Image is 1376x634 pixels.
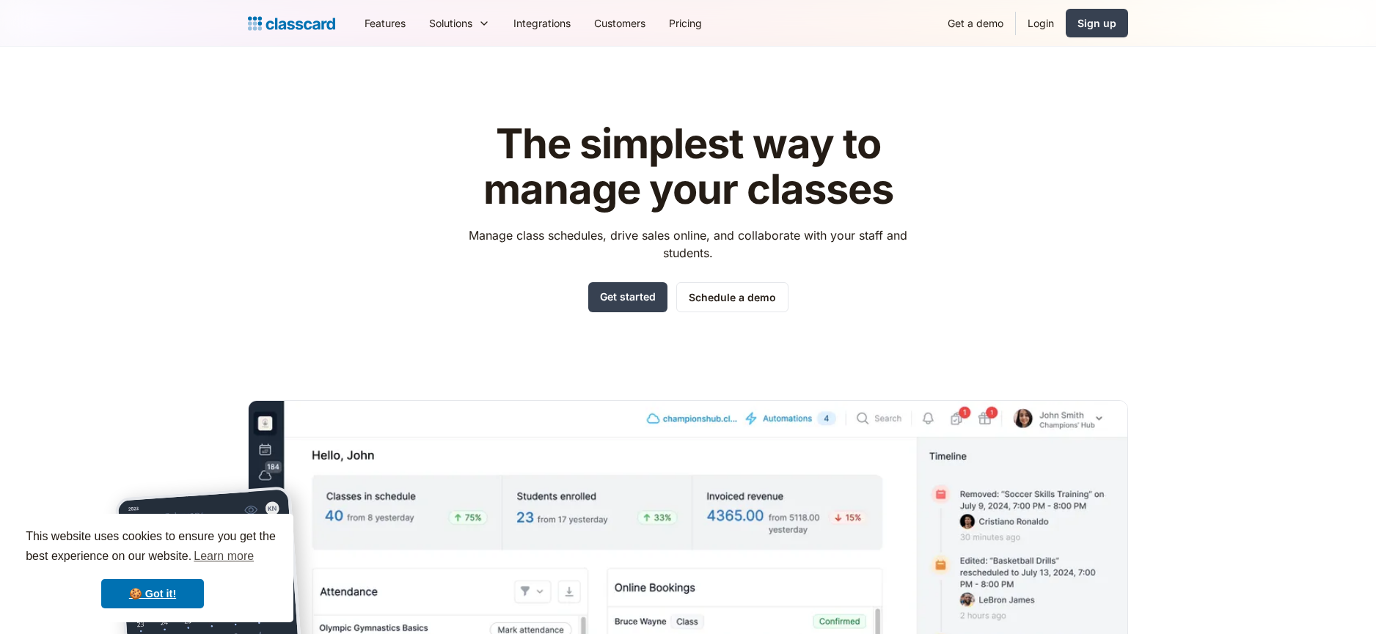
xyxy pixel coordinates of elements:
a: Schedule a demo [676,282,788,312]
div: Solutions [417,7,502,40]
a: Pricing [657,7,714,40]
div: Solutions [429,15,472,31]
h1: The simplest way to manage your classes [455,122,921,212]
a: home [248,13,335,34]
p: Manage class schedules, drive sales online, and collaborate with your staff and students. [455,226,921,262]
a: Login [1016,7,1066,40]
span: This website uses cookies to ensure you get the best experience on our website. [26,528,279,567]
a: Get started [588,282,667,312]
a: learn more about cookies [191,545,256,567]
a: Customers [582,7,657,40]
a: dismiss cookie message [101,579,204,608]
a: Integrations [502,7,582,40]
div: cookieconsent [12,514,293,622]
a: Sign up [1066,9,1128,37]
a: Features [353,7,417,40]
a: Get a demo [936,7,1015,40]
div: Sign up [1077,15,1116,31]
